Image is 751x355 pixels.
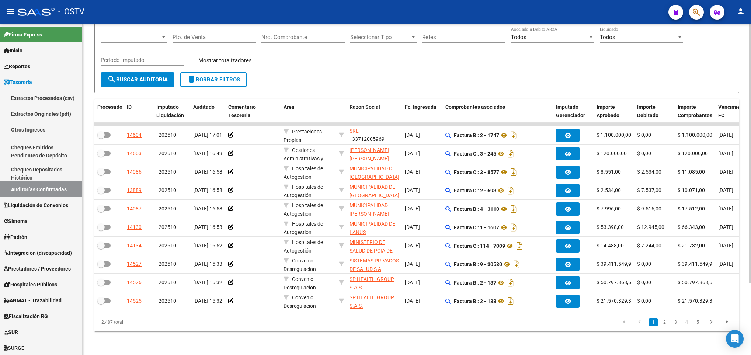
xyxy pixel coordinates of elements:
[445,104,505,110] span: Comprobantes asociados
[4,217,28,225] span: Sistema
[637,132,651,138] span: $ 0,00
[127,168,142,176] div: 14086
[350,258,399,272] span: SISTEMAS PRIVADOS DE SALUD S A
[511,34,526,41] span: Todos
[193,261,222,267] span: [DATE] 15:33
[159,224,176,230] span: 202510
[153,99,190,123] datatable-header-cell: Imputado Liquidación
[454,169,499,175] strong: Factura C : 3 - 8577
[454,206,499,212] strong: Factura B : 4 - 3110
[678,243,705,248] span: $ 21.732,00
[597,150,627,156] span: $ 120.000,00
[509,222,518,233] i: Descargar documento
[350,166,399,180] span: MUNICIPALIDAD DE [GEOGRAPHIC_DATA]
[681,316,692,328] li: page 4
[597,206,621,212] span: $ 7.996,00
[553,99,594,123] datatable-header-cell: Imputado Gerenciador
[405,104,437,110] span: Fc. Ingresada
[127,297,142,305] div: 14525
[693,318,702,326] a: 5
[350,293,399,309] div: - 30715935933
[659,316,670,328] li: page 2
[402,99,442,123] datatable-header-cell: Fc. Ingresada
[718,150,733,156] span: [DATE]
[284,221,323,235] span: Hospitales de Autogestión
[454,298,496,304] strong: Factura B : 2 - 138
[350,257,399,272] div: - 30592558951
[127,260,142,268] div: 14527
[718,261,733,267] span: [DATE]
[509,203,518,215] i: Descargar documento
[670,316,681,328] li: page 3
[597,132,631,138] span: $ 1.100.000,00
[4,31,42,39] span: Firma Express
[405,243,420,248] span: [DATE]
[678,206,705,212] span: $ 17.512,00
[6,7,15,16] mat-icon: menu
[718,187,733,193] span: [DATE]
[736,7,745,16] mat-icon: person
[350,201,399,217] div: - 30999012333
[637,298,651,304] span: $ 0,00
[159,298,176,304] span: 202510
[350,147,389,161] span: [PERSON_NAME] [PERSON_NAME]
[678,279,715,285] span: $ 50.797.868,50
[405,150,420,156] span: [DATE]
[678,150,708,156] span: $ 120.000,00
[720,318,734,326] a: go to last page
[350,164,399,180] div: - 30999229790
[678,224,705,230] span: $ 66.343,00
[678,104,712,118] span: Importe Comprobantes
[4,328,18,336] span: SUR
[704,318,718,326] a: go to next page
[284,295,316,309] span: Convenio Desregulacion
[637,279,651,285] span: $ 0,00
[159,132,176,138] span: 202510
[193,206,222,212] span: [DATE] 16:58
[512,258,521,270] i: Descargar documento
[442,99,553,123] datatable-header-cell: Comprobantes asociados
[225,99,281,123] datatable-header-cell: Comentario Tesoreria
[350,275,399,290] div: - 30715935933
[156,104,184,118] span: Imputado Liquidación
[159,150,176,156] span: 202510
[454,261,502,267] strong: Factura B : 9 - 30580
[597,243,624,248] span: $ 14.488,00
[4,344,24,352] span: SURGE
[350,183,399,198] div: - 30999051983
[350,221,395,235] span: MUNICIPALIDAD DE LANUS
[718,104,748,118] span: Vencimiento FC
[159,261,176,267] span: 202510
[678,132,712,138] span: $ 1.100.000,00
[405,224,420,230] span: [DATE]
[597,279,634,285] span: $ 50.797.868,50
[405,279,420,285] span: [DATE]
[633,318,647,326] a: go to previous page
[597,169,621,175] span: $ 8.551,00
[284,129,322,143] span: Prestaciones Propias
[454,188,496,194] strong: Factura C : 2 - 693
[515,240,524,252] i: Descargar documento
[509,166,518,178] i: Descargar documento
[637,187,661,193] span: $ 7.537,00
[4,46,22,55] span: Inicio
[190,99,225,123] datatable-header-cell: Auditado
[718,132,733,138] span: [DATE]
[671,318,680,326] a: 3
[347,99,402,123] datatable-header-cell: Razon Social
[506,295,515,307] i: Descargar documento
[675,99,715,123] datatable-header-cell: Importe Comprobantes
[718,243,733,248] span: [DATE]
[648,316,659,328] li: page 1
[193,279,222,285] span: [DATE] 15:32
[506,148,515,160] i: Descargar documento
[597,298,634,304] span: $ 21.570.329,30
[678,169,705,175] span: $ 11.085,00
[350,184,399,207] span: MUNICIPALIDAD DE [GEOGRAPHIC_DATA][PERSON_NAME]
[634,99,675,123] datatable-header-cell: Importe Debitado
[187,76,240,83] span: Borrar Filtros
[159,206,176,212] span: 202510
[350,220,399,235] div: - 30999001005
[350,104,380,110] span: Razon Social
[678,298,715,304] span: $ 21.570.329,30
